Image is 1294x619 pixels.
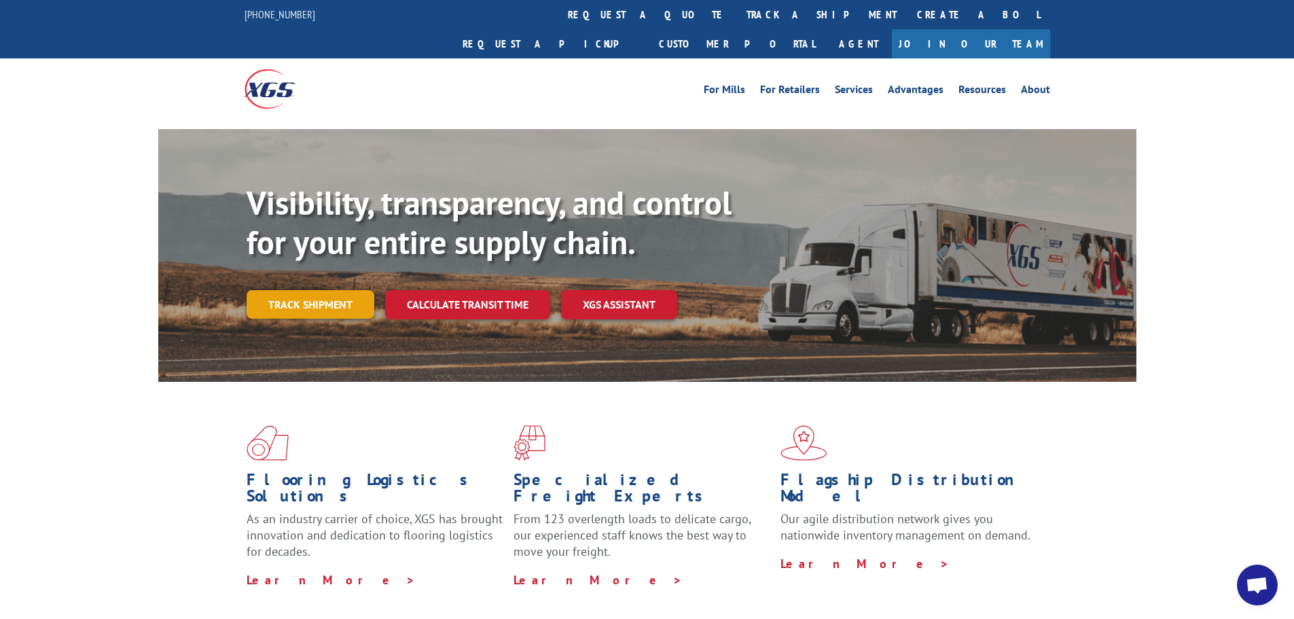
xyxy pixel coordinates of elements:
[892,29,1050,58] a: Join Our Team
[1237,565,1278,605] div: Open chat
[825,29,892,58] a: Agent
[247,472,503,511] h1: Flooring Logistics Solutions
[247,511,503,559] span: As an industry carrier of choice, XGS has brought innovation and dedication to flooring logistics...
[247,425,289,461] img: xgs-icon-total-supply-chain-intelligence-red
[835,84,873,99] a: Services
[247,290,374,319] a: Track shipment
[245,7,315,21] a: [PHONE_NUMBER]
[514,425,545,461] img: xgs-icon-focused-on-flooring-red
[514,572,683,588] a: Learn More >
[780,472,1037,511] h1: Flagship Distribution Model
[514,472,770,511] h1: Specialized Freight Experts
[452,29,649,58] a: Request a pickup
[385,290,550,319] a: Calculate transit time
[247,181,732,263] b: Visibility, transparency, and control for your entire supply chain.
[780,556,950,571] a: Learn More >
[704,84,745,99] a: For Mills
[888,84,943,99] a: Advantages
[514,511,770,571] p: From 123 overlength loads to delicate cargo, our experienced staff knows the best way to move you...
[247,572,416,588] a: Learn More >
[780,425,827,461] img: xgs-icon-flagship-distribution-model-red
[649,29,825,58] a: Customer Portal
[958,84,1006,99] a: Resources
[760,84,820,99] a: For Retailers
[780,511,1030,543] span: Our agile distribution network gives you nationwide inventory management on demand.
[1021,84,1050,99] a: About
[561,290,677,319] a: XGS ASSISTANT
